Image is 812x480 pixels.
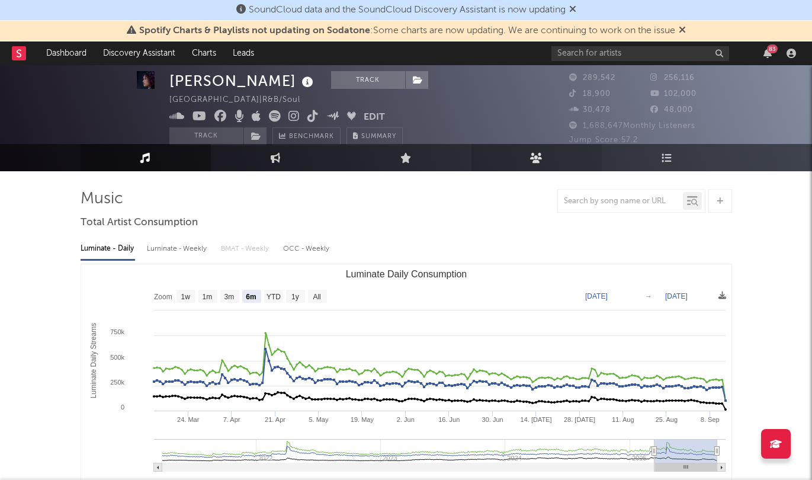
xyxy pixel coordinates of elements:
[224,293,234,301] text: 3m
[650,74,695,82] span: 256,116
[266,293,280,301] text: YTD
[364,110,385,125] button: Edit
[110,354,124,361] text: 500k
[169,127,243,145] button: Track
[650,90,697,98] span: 102,000
[700,416,719,423] text: 8. Sep
[569,5,576,15] span: Dismiss
[169,93,314,107] div: [GEOGRAPHIC_DATA] | R&B/Soul
[147,239,209,259] div: Luminate - Weekly
[139,26,675,36] span: : Some charts are now updating. We are continuing to work on the issue
[346,127,403,145] button: Summary
[564,416,595,423] text: 28. [DATE]
[291,293,299,301] text: 1y
[482,416,503,423] text: 30. Jun
[679,26,686,36] span: Dismiss
[331,71,405,89] button: Track
[438,416,460,423] text: 16. Jun
[181,293,190,301] text: 1w
[569,106,611,114] span: 30,478
[110,379,124,386] text: 250k
[313,293,320,301] text: All
[81,239,135,259] div: Luminate - Daily
[763,49,772,58] button: 83
[120,404,124,411] text: 0
[89,323,98,398] text: Luminate Daily Streams
[645,292,652,300] text: →
[345,269,467,279] text: Luminate Daily Consumption
[265,416,285,423] text: 21. Apr
[585,292,608,300] text: [DATE]
[202,293,212,301] text: 1m
[95,41,184,65] a: Discovery Assistant
[38,41,95,65] a: Dashboard
[177,416,200,423] text: 24. Mar
[110,328,124,335] text: 750k
[350,416,374,423] text: 19. May
[665,292,688,300] text: [DATE]
[569,136,638,144] span: Jump Score: 57.2
[223,416,240,423] text: 7. Apr
[650,106,693,114] span: 48,000
[224,41,262,65] a: Leads
[767,44,778,53] div: 83
[283,239,330,259] div: OCC - Weekly
[289,130,334,144] span: Benchmark
[184,41,224,65] a: Charts
[558,197,683,206] input: Search by song name or URL
[81,216,198,230] span: Total Artist Consumption
[272,127,341,145] a: Benchmark
[612,416,634,423] text: 11. Aug
[139,26,370,36] span: Spotify Charts & Playlists not updating on Sodatone
[249,5,566,15] span: SoundCloud data and the SoundCloud Discovery Assistant is now updating
[396,416,414,423] text: 2. Jun
[361,133,396,140] span: Summary
[569,122,695,130] span: 1,688,647 Monthly Listeners
[169,71,316,91] div: [PERSON_NAME]
[551,46,729,61] input: Search for artists
[655,416,677,423] text: 25. Aug
[154,293,172,301] text: Zoom
[309,416,329,423] text: 5. May
[246,293,256,301] text: 6m
[569,74,615,82] span: 289,542
[520,416,551,423] text: 14. [DATE]
[569,90,611,98] span: 18,900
